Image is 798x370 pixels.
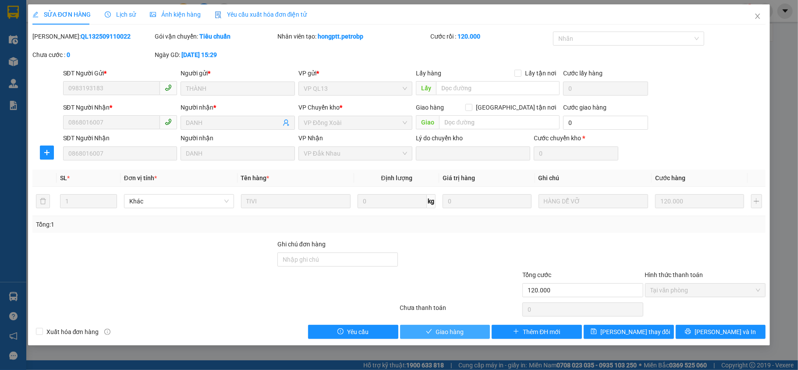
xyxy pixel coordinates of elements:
span: Tại văn phòng [650,284,761,297]
b: hongptt.petrobp [318,33,363,40]
span: Giao hàng [416,104,444,111]
input: Dọc đường [439,115,560,129]
button: plus [40,146,54,160]
div: Người nhận [181,103,295,112]
span: Tổng cước [522,271,551,278]
span: Cước hàng [655,174,685,181]
div: VP gửi [298,68,413,78]
b: Tiêu chuẩn [199,33,231,40]
input: Ghi chú đơn hàng [277,253,398,267]
span: Giao hàng [436,327,464,337]
input: Ghi Chú [539,194,649,208]
span: Giao [416,115,439,129]
span: plus [513,328,519,335]
span: SL [60,174,67,181]
div: VP Nhận [298,133,413,143]
span: Lấy tận nơi [521,68,560,78]
input: VD: Bàn, Ghế [241,194,351,208]
button: plus [751,194,763,208]
button: exclamation-circleYêu cầu [308,325,398,339]
span: info-circle [104,329,110,335]
div: Nhân viên tạo: [277,32,429,41]
div: Ngày GD: [155,50,276,60]
label: Cước giao hàng [563,104,606,111]
span: Giá trị hàng [443,174,475,181]
div: Người nhận [181,133,295,143]
span: check [426,328,432,335]
label: Cước lấy hàng [563,70,603,77]
b: QL132509110022 [81,33,131,40]
span: [PERSON_NAME] và In [695,327,756,337]
div: Tổng: 1 [36,220,309,229]
span: kg [427,194,436,208]
span: Yêu cầu [347,327,369,337]
span: Yêu cầu xuất hóa đơn điện tử [215,11,307,18]
div: SĐT Người Gửi [63,68,177,78]
img: icon [215,11,222,18]
div: SĐT Người Nhận [63,103,177,112]
span: VP Chuyển kho [298,104,340,111]
button: plusThêm ĐH mới [492,325,582,339]
th: Ghi chú [535,170,652,187]
b: 0 [67,51,70,58]
div: Chưa thanh toán [399,303,521,318]
div: Gói vận chuyển: [155,32,276,41]
input: Cước giao hàng [563,116,648,130]
span: VP Đồng Xoài [304,116,408,129]
span: picture [150,11,156,18]
span: printer [685,328,691,335]
span: Lấy [416,81,436,95]
div: [PERSON_NAME]: [32,32,153,41]
span: phone [165,118,172,125]
div: Cước chuyển kho [534,133,618,143]
button: checkGiao hàng [400,325,490,339]
span: Khác [129,195,229,208]
span: VP QL13 [304,82,408,95]
button: delete [36,194,50,208]
span: plus [40,149,53,156]
span: exclamation-circle [337,328,344,335]
span: Đơn vị tính [124,174,157,181]
div: Lý do chuyển kho [416,133,530,143]
span: clock-circle [105,11,111,18]
input: 0 [655,194,744,208]
div: Cước rồi : [430,32,551,41]
span: VP Đắk Nhau [304,147,408,160]
div: Người gửi [181,68,295,78]
b: [DATE] 15:29 [181,51,217,58]
span: phone [165,84,172,91]
button: save[PERSON_NAME] thay đổi [584,325,674,339]
label: Ghi chú đơn hàng [277,241,326,248]
div: Chưa cước : [32,50,153,60]
button: printer[PERSON_NAME] và In [676,325,766,339]
span: Lấy hàng [416,70,441,77]
label: Hình thức thanh toán [645,271,703,278]
span: [PERSON_NAME] thay đổi [600,327,670,337]
span: Tên hàng [241,174,270,181]
b: 120.000 [458,33,480,40]
span: save [591,328,597,335]
input: Dọc đường [436,81,560,95]
div: SĐT Người Nhận [63,133,177,143]
span: Định lượng [381,174,412,181]
input: Cước lấy hàng [563,82,648,96]
button: Close [745,4,770,29]
input: 0 [443,194,531,208]
span: SỬA ĐƠN HÀNG [32,11,91,18]
span: Xuất hóa đơn hàng [43,327,103,337]
span: close [754,13,761,20]
span: edit [32,11,39,18]
span: Ảnh kiện hàng [150,11,201,18]
span: Lịch sử [105,11,136,18]
span: Thêm ĐH mới [523,327,560,337]
span: [GEOGRAPHIC_DATA] tận nơi [472,103,560,112]
span: user-add [283,119,290,126]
